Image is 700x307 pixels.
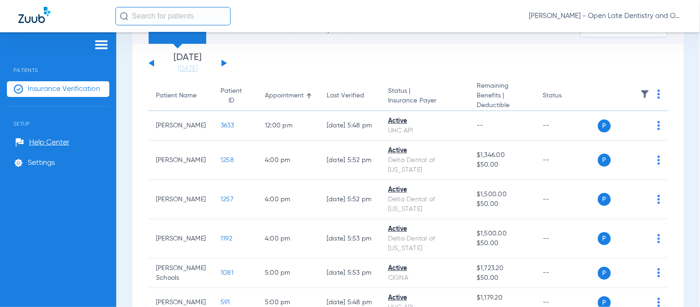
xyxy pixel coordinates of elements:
[477,101,528,110] span: Deductible
[469,81,535,111] th: Remaining Benefits |
[640,90,650,99] img: filter.svg
[7,53,109,73] span: Patients
[257,180,319,219] td: 4:00 PM
[115,7,231,25] input: Search for patients
[388,195,462,214] div: Delta Dental of [US_STATE]
[18,7,50,23] img: Zuub Logo
[658,90,660,99] img: group-dot-blue.svg
[265,91,312,101] div: Appointment
[120,12,128,20] img: Search Icon
[477,293,528,303] span: $1,179.20
[536,180,598,219] td: --
[598,193,611,206] span: P
[536,111,598,141] td: --
[598,267,611,280] span: P
[381,81,469,111] th: Status |
[319,141,381,180] td: [DATE] 5:52 PM
[388,116,462,126] div: Active
[257,259,319,288] td: 5:00 PM
[536,81,598,111] th: Status
[221,86,250,106] div: Patient ID
[221,86,242,106] div: Patient ID
[598,154,611,167] span: P
[388,224,462,234] div: Active
[327,91,373,101] div: Last Verified
[149,180,213,219] td: [PERSON_NAME]
[28,84,100,94] span: Insurance Verification
[388,156,462,175] div: Delta Dental of [US_STATE]
[388,185,462,195] div: Active
[319,259,381,288] td: [DATE] 5:53 PM
[388,126,462,136] div: UHC API
[149,111,213,141] td: [PERSON_NAME]
[388,264,462,273] div: Active
[15,138,69,147] a: Help Center
[149,219,213,259] td: [PERSON_NAME]
[160,53,215,73] li: [DATE]
[477,160,528,170] span: $50.00
[156,91,206,101] div: Patient Name
[221,270,233,276] span: 1081
[319,180,381,219] td: [DATE] 5:52 PM
[156,91,197,101] div: Patient Name
[7,107,109,127] span: Setup
[221,157,234,163] span: 1258
[319,219,381,259] td: [DATE] 5:53 PM
[265,91,304,101] div: Appointment
[598,120,611,132] span: P
[658,234,660,243] img: group-dot-blue.svg
[388,273,462,283] div: CIGNA
[658,121,660,130] img: group-dot-blue.svg
[28,158,55,168] span: Settings
[257,111,319,141] td: 12:00 PM
[598,232,611,245] span: P
[388,146,462,156] div: Active
[149,141,213,180] td: [PERSON_NAME]
[477,190,528,199] span: $1,500.00
[327,91,364,101] div: Last Verified
[221,299,230,306] span: 591
[477,273,528,283] span: $50.00
[658,156,660,165] img: group-dot-blue.svg
[477,150,528,160] span: $1,346.00
[221,196,233,203] span: 1257
[477,122,484,129] span: --
[536,141,598,180] td: --
[477,229,528,239] span: $1,500.00
[658,195,660,204] img: group-dot-blue.svg
[388,293,462,303] div: Active
[257,219,319,259] td: 4:00 PM
[477,199,528,209] span: $50.00
[319,111,381,141] td: [DATE] 5:48 PM
[536,219,598,259] td: --
[388,96,462,106] span: Insurance Payer
[388,234,462,253] div: Delta Dental of [US_STATE]
[221,122,234,129] span: 3633
[536,259,598,288] td: --
[29,138,69,147] span: Help Center
[654,263,700,307] iframe: Chat Widget
[221,235,232,242] span: 1192
[477,264,528,273] span: $1,723.20
[149,259,213,288] td: [PERSON_NAME] Schools
[477,239,528,248] span: $50.00
[529,12,682,21] span: [PERSON_NAME] - Open Late Dentistry and Orthodontics
[160,64,215,73] a: [DATE]
[94,39,109,50] img: hamburger-icon
[257,141,319,180] td: 4:00 PM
